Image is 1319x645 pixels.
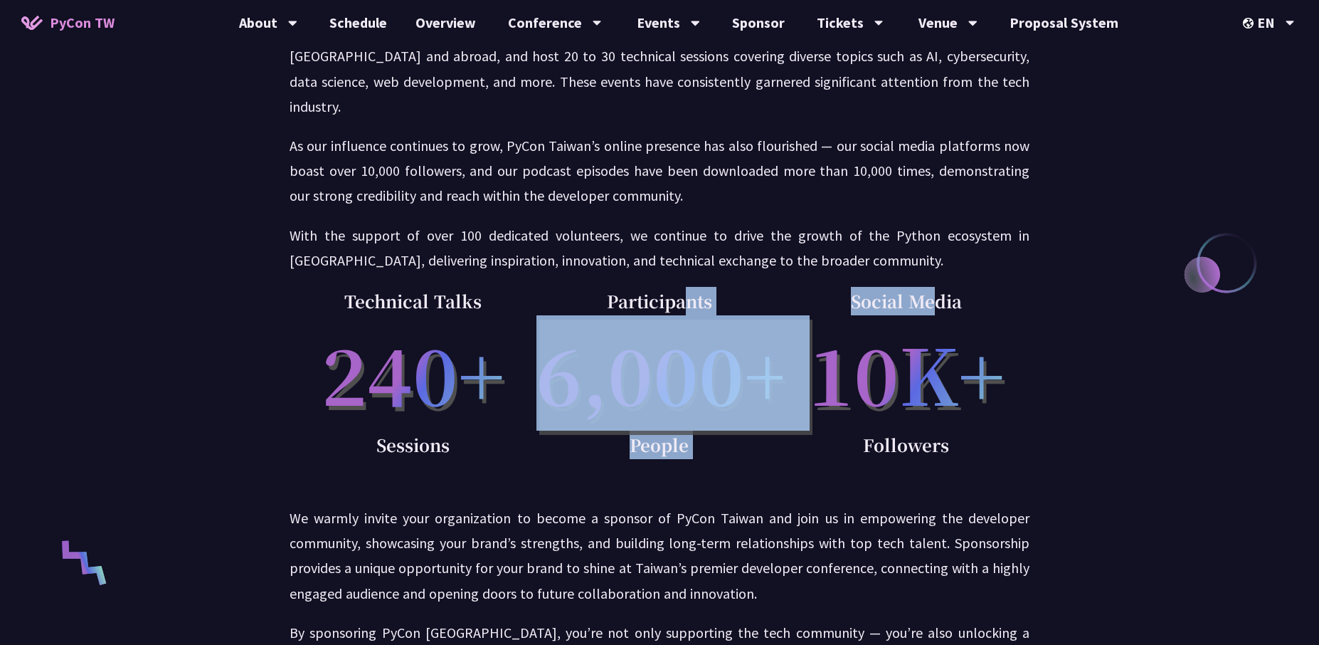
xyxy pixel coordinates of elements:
[783,431,1029,459] p: Followers
[21,16,43,30] img: Home icon of PyCon TW 2025
[290,505,1029,606] p: We warmly invite your organization to become a sponsor of PyCon Taiwan and join us in empowering ...
[7,5,129,41] a: PyCon TW
[783,287,1029,315] p: Social Media
[290,287,536,315] p: Technical Talks
[1243,18,1257,28] img: Locale Icon
[783,315,1029,431] p: 10K+
[290,431,536,459] p: Sessions
[290,315,536,431] p: 240+
[290,223,1029,273] p: With the support of over 100 dedicated volunteers, we continue to drive the growth of the Python ...
[536,287,783,315] p: Participants
[536,315,783,431] p: 6,000+
[50,12,115,33] span: PyCon TW
[290,133,1029,209] p: As our influence continues to grow, PyCon Taiwan’s online presence has also flourished — our soci...
[536,431,783,459] p: People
